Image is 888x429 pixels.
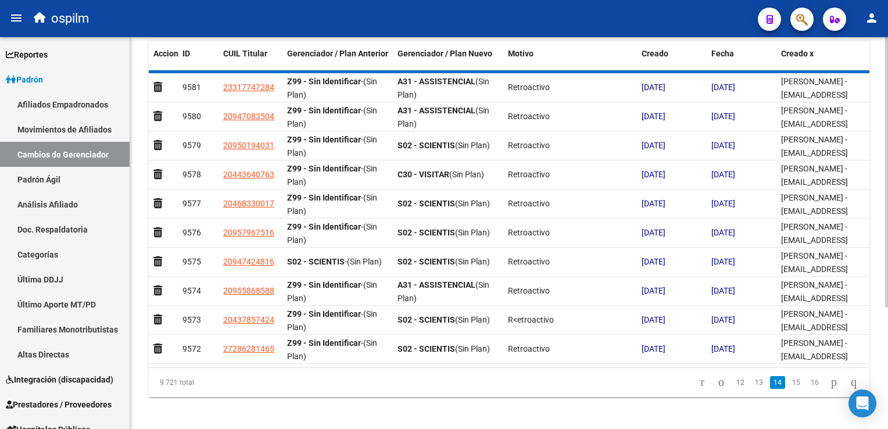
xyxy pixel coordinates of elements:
span: [DATE] [711,83,735,92]
span: [DATE] [642,286,665,295]
span: (Sin Plan) [455,315,490,324]
span: (Sin Plan) [455,141,490,150]
span: Gerenciador / Plan Anterior [287,49,388,58]
span: Fecha [711,49,734,58]
span: [PERSON_NAME] - [EMAIL_ADDRESS][DOMAIN_NAME] [781,338,848,374]
span: [DATE] [711,141,735,150]
span: - [287,257,382,266]
span: 20950194031 [223,141,274,150]
span: [DATE] [711,286,735,295]
span: - [287,309,377,332]
datatable-header-cell: Gerenciador / Plan Nuevo [393,41,503,80]
strong: S02 - SCIENTIS [398,199,455,208]
span: 9581 [182,83,201,92]
span: ospilm [51,6,89,31]
span: 20468330017 [223,199,274,208]
div: Open Intercom Messenger [848,389,876,417]
span: - [287,338,377,361]
span: [DATE] [711,257,735,266]
span: [DATE] [711,199,735,208]
span: [PERSON_NAME] - [EMAIL_ADDRESS][DOMAIN_NAME] [781,222,848,258]
span: 9580 [182,112,201,121]
span: - [287,222,377,245]
span: [DATE] [711,170,735,179]
strong: S02 - SCIENTIS [287,257,345,266]
span: Retroactivo [508,112,550,121]
span: 20955868588 [223,286,274,295]
strong: Z99 - Sin Identificar [287,193,361,202]
span: 9574 [182,286,201,295]
datatable-header-cell: Creado [637,41,707,80]
span: (Sin Plan) [455,199,490,208]
span: Retroactivo [508,286,550,295]
span: - [287,193,377,216]
span: 9573 [182,315,201,324]
strong: Z99 - Sin Identificar [287,77,361,86]
strong: Z99 - Sin Identificar [287,222,361,231]
datatable-header-cell: Motivo [503,41,637,80]
span: [PERSON_NAME] - [EMAIL_ADDRESS][DOMAIN_NAME] [781,280,848,316]
strong: A31 - ASSISTENCIAL [398,77,475,86]
span: [PERSON_NAME] - [EMAIL_ADDRESS][DOMAIN_NAME] [781,251,848,287]
strong: S02 - SCIENTIS [398,257,455,266]
span: (Sin Plan) [455,344,490,353]
span: 9572 [182,344,201,353]
strong: A31 - ASSISTENCIAL [398,280,475,289]
span: [DATE] [642,141,665,150]
strong: Z99 - Sin Identificar [287,309,361,319]
datatable-header-cell: Creado x [776,41,869,80]
span: ID [182,49,190,58]
span: [DATE] [711,344,735,353]
span: Retroactivo [508,344,550,353]
span: Padrón [6,73,43,86]
strong: Z99 - Sin Identificar [287,106,361,115]
strong: S02 - SCIENTIS [398,141,455,150]
span: [DATE] [711,315,735,324]
strong: A31 - ASSISTENCIAL [398,106,475,115]
span: 9576 [182,228,201,237]
span: [DATE] [642,170,665,179]
span: 20437857424 [223,315,274,324]
span: (Sin Plan) [347,257,382,266]
span: [DATE] [642,257,665,266]
span: 20947424816 [223,257,274,266]
span: Retroactivo [508,257,550,266]
strong: S02 - SCIENTIS [398,315,455,324]
strong: Z99 - Sin Identificar [287,135,361,144]
span: [DATE] [642,112,665,121]
span: [DATE] [711,112,735,121]
span: 9578 [182,170,201,179]
span: [PERSON_NAME] - [EMAIL_ADDRESS][DOMAIN_NAME] [781,106,848,142]
span: (Sin Plan) [449,170,484,179]
span: [PERSON_NAME] - [EMAIL_ADDRESS][DOMAIN_NAME] [781,77,848,113]
span: - [287,106,377,128]
datatable-header-cell: Accion [149,41,178,80]
div: 9.721 total [149,368,291,397]
span: [DATE] [642,83,665,92]
mat-icon: person [865,11,879,25]
span: - [287,164,377,187]
span: - [287,77,377,99]
span: Integración (discapacidad) [6,373,113,386]
span: Accion [153,49,178,58]
span: Motivo [508,49,533,58]
span: 27286281465 [223,344,274,353]
span: 23317747284 [223,83,274,92]
span: - [287,280,377,303]
span: Prestadores / Proveedores [6,398,112,411]
span: - [287,135,377,158]
span: Retroactivo [508,141,550,150]
span: Gerenciador / Plan Nuevo [398,49,492,58]
strong: C30 - VISITAR [398,170,449,179]
span: 20957967516 [223,228,274,237]
span: Retroactivo [508,199,550,208]
span: [DATE] [711,228,735,237]
span: Retroactivo [508,228,550,237]
span: [PERSON_NAME] - [EMAIL_ADDRESS][DOMAIN_NAME] [781,309,848,345]
span: Creado x [781,49,814,58]
span: [PERSON_NAME] - [EMAIL_ADDRESS][DOMAIN_NAME] [781,193,848,229]
span: [PERSON_NAME] - [EMAIL_ADDRESS][DOMAIN_NAME] [781,164,848,200]
span: (Sin Plan) [455,257,490,266]
strong: Z99 - Sin Identificar [287,280,361,289]
span: 9575 [182,257,201,266]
